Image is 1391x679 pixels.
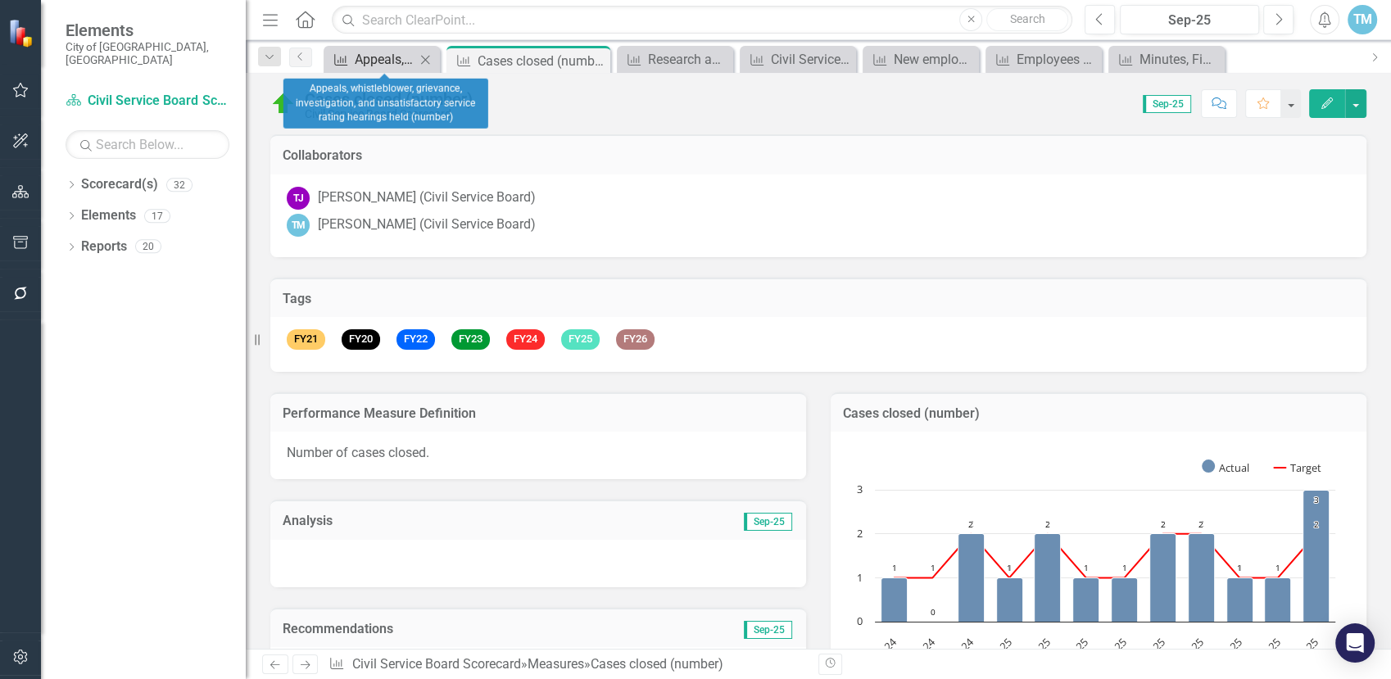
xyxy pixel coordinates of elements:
[990,49,1098,70] a: Employees trained by the Civil Service Board (number)
[1007,562,1012,573] text: 1
[328,655,805,674] div: » »
[931,562,936,573] text: 1
[283,148,1354,163] h3: Collaborators
[528,656,584,672] a: Measures
[1120,5,1259,34] button: Sep-25
[144,209,170,223] div: 17
[287,187,310,210] div: TJ
[342,329,380,350] span: FY20
[561,329,600,350] span: FY25
[1010,12,1045,25] span: Search
[135,240,161,254] div: 20
[352,656,521,672] a: Civil Service Board Scorecard
[396,329,435,350] span: FY22
[283,514,538,528] h3: Analysis
[986,8,1068,31] button: Search
[857,570,863,585] text: 1
[968,518,973,530] text: 2
[8,18,37,47] img: ClearPoint Strategy
[997,578,1023,622] path: Jan-25, 1. Actual.
[1348,5,1377,34] button: TM
[892,562,897,573] text: 1
[591,656,723,672] div: Cases closed (number)
[744,621,792,639] span: Sep-25
[1045,518,1050,530] text: 2
[81,175,158,194] a: Scorecard(s)
[1161,518,1166,529] text: 2
[1335,623,1375,663] div: Open Intercom Messenger
[771,49,852,70] div: Civil Service Rules workshops conducted (number)
[287,214,310,237] div: TM
[857,482,863,496] text: 3
[66,92,229,111] a: Civil Service Board Scorecard
[66,130,229,159] input: Search Below...
[478,51,606,71] div: Cases closed (number)
[283,406,794,421] h3: Performance Measure Definition
[1237,562,1242,573] text: 1
[1199,518,1204,529] text: 2
[1303,491,1330,622] path: Sep-25, 3. Actual.
[1126,11,1253,30] div: Sep-25
[506,329,545,350] span: FY24
[1274,458,1329,475] button: Show Target
[881,578,908,622] path: Oct-24, 1. Actual.
[451,329,490,350] span: FY23
[1227,578,1253,622] path: Jul-25, 1. Actual.
[318,188,536,207] div: [PERSON_NAME] (Civil Service Board)
[931,606,936,618] text: 0
[66,20,229,40] span: Elements
[648,49,729,70] div: Research and investigative projects requested by employees, Board members, and members of the pub...
[1265,578,1291,622] path: Aug-25, 1. Actual.
[1084,562,1089,573] text: 1
[1314,494,1319,505] text: 3
[616,329,655,350] span: FY26
[1073,578,1099,622] path: Mar-25, 1. Actual.
[1275,562,1280,573] text: 1
[744,513,792,531] span: Sep-25
[166,178,193,192] div: 32
[621,49,729,70] a: Research and investigative projects requested by employees, Board members, and members of the pub...
[857,613,863,628] text: 0
[1112,578,1138,622] path: Apr-25, 1. Actual.
[328,49,415,70] a: Appeals, whistleblower, grievance, investigation, and unsatisfactory service rating hearings held...
[1140,49,1221,70] div: Minutes, Findings and Reports Prepared, Approved and/or Forwarded (number)
[332,6,1072,34] input: Search ClearPoint...
[66,40,229,67] small: City of [GEOGRAPHIC_DATA], [GEOGRAPHIC_DATA]
[287,329,325,350] span: FY21
[287,445,429,460] span: Number of cases closed.
[1143,95,1191,113] span: Sep-25
[283,292,1354,306] h3: Tags
[81,238,127,256] a: Reports
[1314,518,1319,530] text: 2
[894,49,975,70] div: New employee and supervisor orientations conducted (number)
[843,406,1354,421] h3: Cases closed (number)
[355,49,415,70] div: Appeals, whistleblower, grievance, investigation, and unsatisfactory service rating hearings held...
[1202,458,1257,475] button: Show Actual
[867,49,975,70] a: New employee and supervisor orientations conducted (number)
[283,79,488,129] div: Appeals, whistleblower, grievance, investigation, and unsatisfactory service rating hearings held...
[881,491,1330,622] g: Actual, series 1 of 2. Bar series with 12 bars.
[857,526,863,541] text: 2
[969,518,974,529] text: 2
[744,49,852,70] a: Civil Service Rules workshops conducted (number)
[1045,518,1050,529] text: 2
[1150,534,1176,622] path: May-25, 2. Actual.
[1198,518,1203,530] text: 2
[958,534,985,622] path: Dec-24, 2. Actual.
[81,206,136,225] a: Elements
[270,91,297,117] img: On Target
[1112,49,1221,70] a: Minutes, Findings and Reports Prepared, Approved and/or Forwarded (number)
[283,622,635,636] h3: Recommendations
[1122,562,1127,573] text: 1
[1035,534,1061,622] path: Feb-25, 2. Actual.
[318,215,536,234] div: [PERSON_NAME] (Civil Service Board)
[1017,49,1098,70] div: Employees trained by the Civil Service Board (number)
[1189,534,1215,622] path: Jun-25, 2. Actual.
[1161,518,1166,530] text: 2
